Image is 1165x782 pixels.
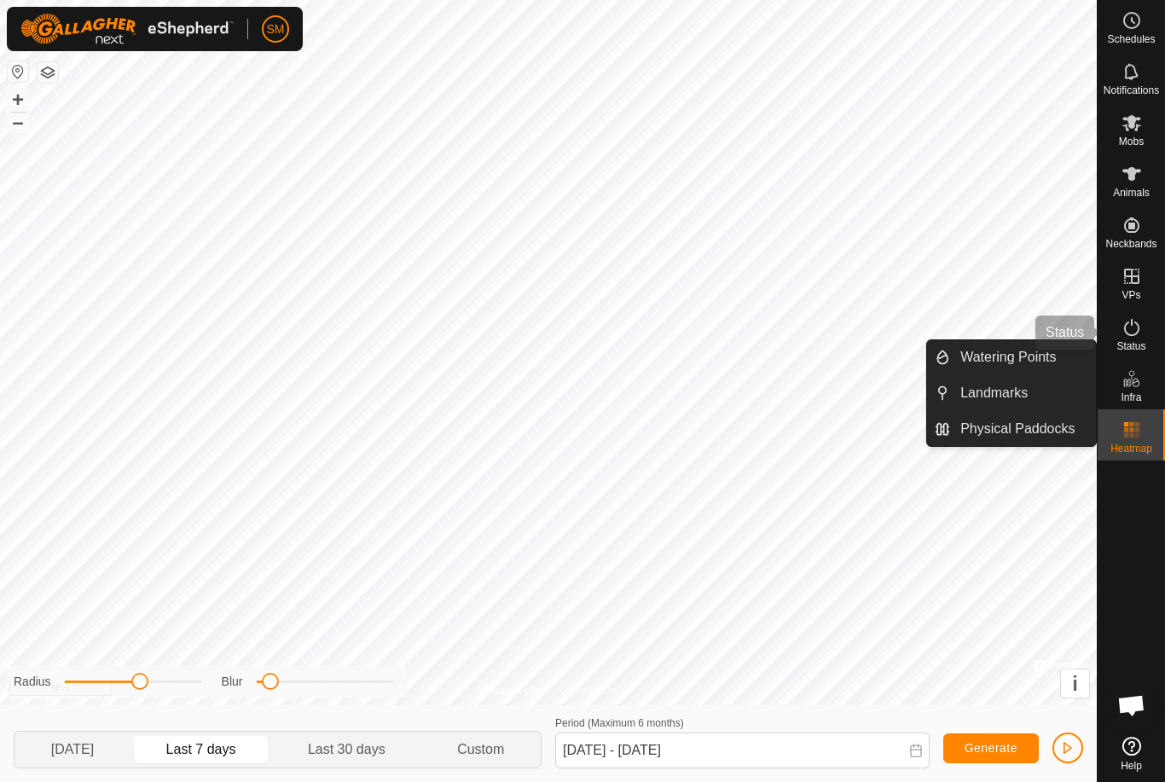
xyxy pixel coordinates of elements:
[1121,392,1141,403] span: Infra
[51,739,94,760] span: [DATE]
[1106,680,1157,731] div: Open chat
[950,340,1096,374] a: Watering Points
[1061,669,1089,698] button: i
[1072,672,1078,695] span: i
[960,347,1056,368] span: Watering Points
[1122,290,1140,300] span: VPs
[38,62,58,83] button: Map Layers
[927,376,1096,410] li: Landmarks
[20,14,234,44] img: Gallagher Logo
[457,739,504,760] span: Custom
[555,717,684,729] label: Period (Maximum 6 months)
[267,20,285,38] span: SM
[481,683,545,698] a: Privacy Policy
[960,419,1075,439] span: Physical Paddocks
[8,90,28,110] button: +
[1121,761,1142,771] span: Help
[950,412,1096,446] a: Physical Paddocks
[565,683,616,698] a: Contact Us
[308,739,385,760] span: Last 30 days
[222,673,243,691] label: Blur
[1110,443,1152,454] span: Heatmap
[1107,34,1155,44] span: Schedules
[8,61,28,82] button: Reset Map
[943,733,1039,763] button: Generate
[1116,341,1145,351] span: Status
[960,383,1028,403] span: Landmarks
[927,340,1096,374] li: Watering Points
[1098,730,1165,778] a: Help
[1119,136,1144,147] span: Mobs
[14,673,51,691] label: Radius
[1113,188,1150,198] span: Animals
[8,112,28,132] button: –
[965,741,1017,755] span: Generate
[927,412,1096,446] li: Physical Paddocks
[166,739,236,760] span: Last 7 days
[950,376,1096,410] a: Landmarks
[1104,85,1159,96] span: Notifications
[1105,239,1156,249] span: Neckbands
